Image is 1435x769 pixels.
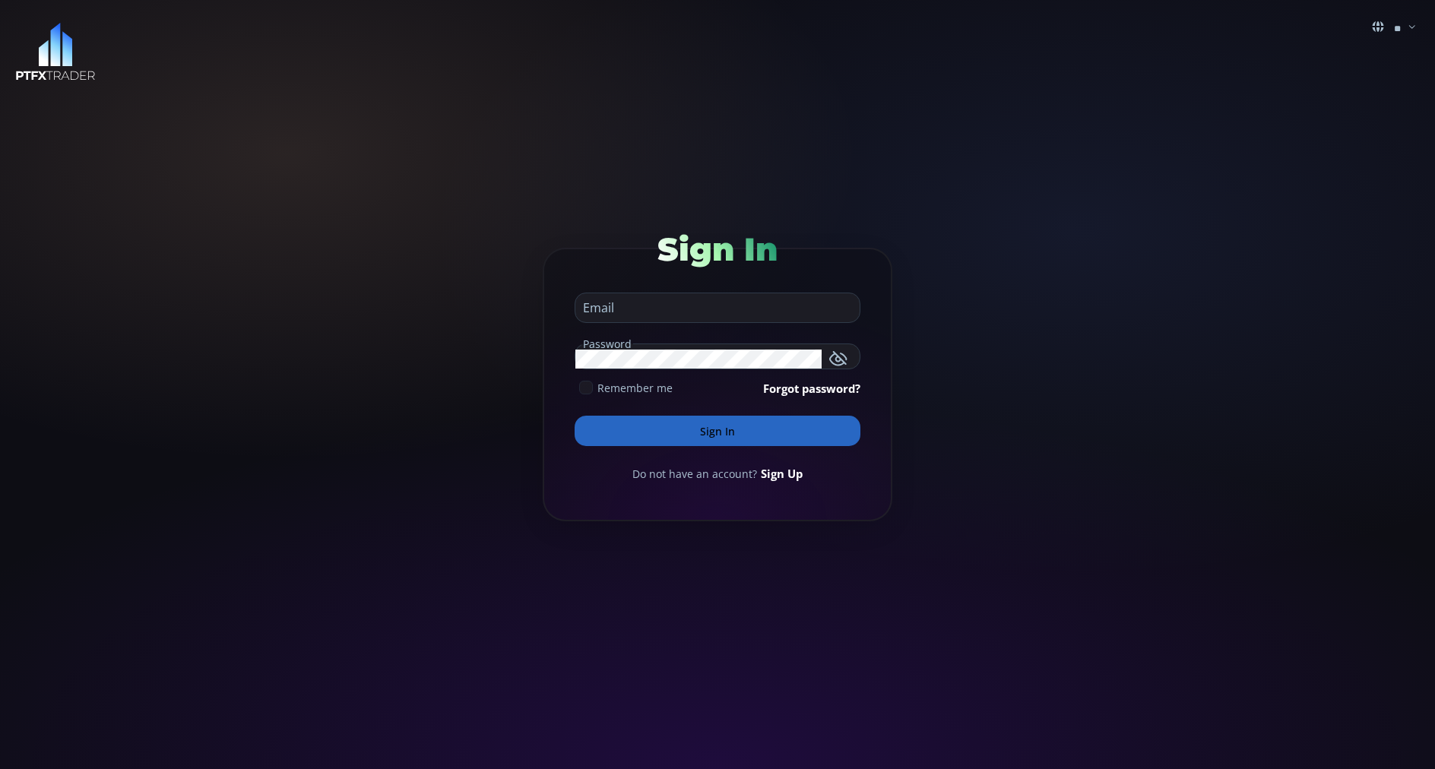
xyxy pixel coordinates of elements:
span: Remember me [597,380,673,396]
button: Sign In [575,416,860,446]
a: Sign Up [761,465,803,482]
a: Forgot password? [763,380,860,397]
span: Sign In [657,229,778,269]
img: LOGO [15,23,96,81]
div: Do not have an account? [575,465,860,482]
